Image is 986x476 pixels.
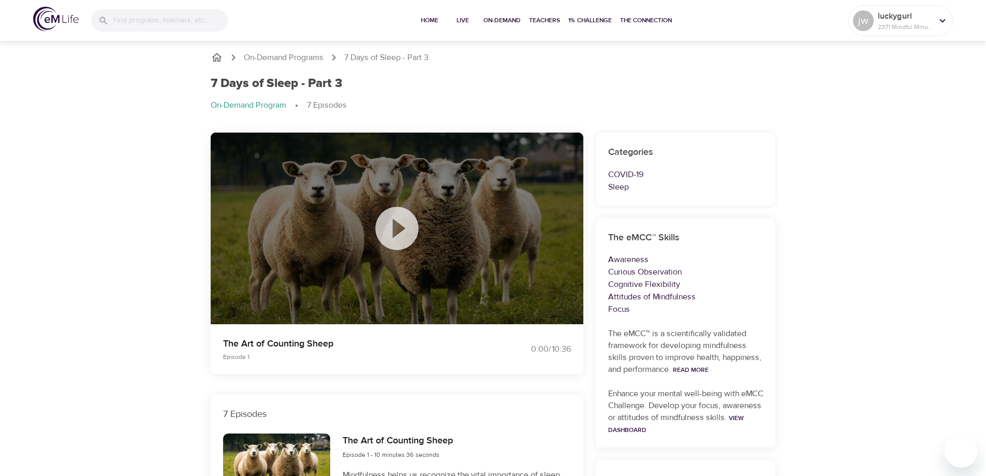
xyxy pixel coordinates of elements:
[113,9,228,32] input: Find programs, teachers, etc...
[223,352,481,362] p: Episode 1
[608,181,763,193] p: Sleep
[450,15,475,26] span: Live
[211,99,286,111] p: On-Demand Program
[608,303,763,315] p: Focus
[343,434,453,449] h6: The Art of Counting Sheep
[608,291,763,303] p: Attitudes of Mindfulness
[211,51,776,64] nav: breadcrumb
[211,76,342,91] h1: 7 Days of Sleep - Part 3
[673,366,709,374] a: Read More
[608,278,763,291] p: Cognitive Flexibility
[620,15,672,26] span: The Connection
[244,52,323,64] a: On-Demand Programs
[608,230,763,246] h6: The eMCC™ Skills
[878,10,933,22] p: luckygurl
[529,15,560,26] span: Teachers
[343,451,439,459] span: Episode 1 - 10 minutes 36 seconds
[211,99,776,112] nav: breadcrumb
[945,435,978,468] iframe: Button to launch messaging window
[568,15,612,26] span: 1% Challenge
[608,266,763,278] p: Curious Observation
[33,7,79,31] img: logo
[608,253,763,266] p: Awareness
[608,145,763,160] h6: Categories
[608,414,744,434] a: View Dashboard
[878,22,933,32] p: 2371 Mindful Minutes
[853,10,874,31] div: jw
[483,15,521,26] span: On-Demand
[493,343,571,355] div: 0:00 / 10:36
[608,328,763,376] p: The eMCC™ is a scientifically validated framework for developing mindfulness skills proven to imp...
[344,52,429,64] p: 7 Days of Sleep - Part 3
[223,337,481,351] p: The Art of Counting Sheep
[608,168,763,181] p: COVID-19
[223,407,571,421] p: 7 Episodes
[307,99,347,111] p: 7 Episodes
[417,15,442,26] span: Home
[608,388,763,436] p: Enhance your mental well-being with eMCC Challenge. Develop your focus, awareness or attitudes of...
